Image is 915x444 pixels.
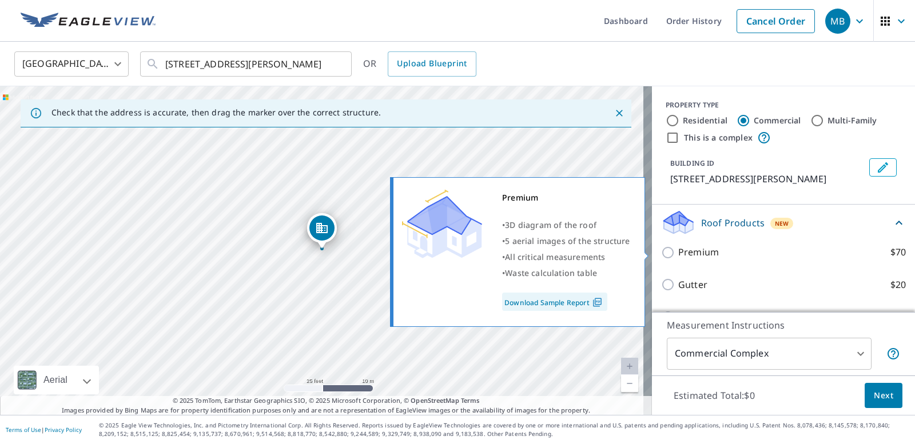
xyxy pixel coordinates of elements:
input: Search by address or latitude-longitude [165,48,328,80]
p: © 2025 Eagle View Technologies, Inc. and Pictometry International Corp. All Rights Reserved. Repo... [99,421,909,438]
label: Multi-Family [828,115,877,126]
span: Upload Blueprint [397,57,467,71]
label: Residential [683,115,727,126]
button: Next [865,383,902,409]
p: $20 [890,278,906,292]
a: Current Level 20, Zoom In Disabled [621,358,638,375]
p: BUILDING ID [670,158,714,168]
div: PROPERTY TYPE [666,100,901,110]
div: OR [363,51,476,77]
p: $70 [890,245,906,259]
span: All critical measurements [505,251,605,262]
p: Estimated Total: $0 [665,383,764,408]
span: © 2025 TomTom, Earthstar Geographics SIO, © 2025 Microsoft Corporation, © [173,396,480,406]
p: Measurement Instructions [667,318,900,332]
span: 3D diagram of the roof [505,219,596,230]
p: Bid Perfect™ [678,310,734,324]
div: Commercial Complex [667,338,872,370]
div: MB [825,9,850,34]
div: Premium [502,190,630,206]
div: Aerial [40,366,71,394]
div: • [502,265,630,281]
a: OpenStreetMap [411,396,459,405]
span: New [775,219,789,228]
p: | [6,426,82,433]
div: [GEOGRAPHIC_DATA] [14,48,129,80]
div: • [502,233,630,249]
span: Waste calculation table [505,267,597,278]
span: 5 aerial images of the structure [505,235,630,246]
img: Premium [402,190,482,258]
div: • [502,249,630,265]
a: Terms of Use [6,426,41,434]
a: Upload Blueprint [388,51,476,77]
img: EV Logo [21,13,156,30]
p: Gutter [678,278,707,292]
a: Current Level 20, Zoom Out [621,375,638,392]
div: • [502,217,630,233]
a: Cancel Order [737,9,815,33]
button: Edit building 1 [869,158,897,177]
p: Premium [678,245,719,259]
div: Roof ProductsNew [661,209,906,236]
p: Roof Products [701,216,765,230]
a: Terms [461,396,480,405]
span: Next [874,389,893,403]
span: Each building may require a separate measurement report; if so, your account will be billed per r... [886,347,900,361]
img: Pdf Icon [590,297,605,307]
label: Commercial [754,115,801,126]
a: Privacy Policy [45,426,82,434]
p: $49 [890,310,906,324]
a: Download Sample Report [502,293,607,311]
label: This is a complex [684,132,753,143]
div: Dropped pin, building 1, Commercial property, 594 Bradley St Columbus, OH 43201 [307,213,337,249]
p: Check that the address is accurate, then drag the marker over the correct structure. [51,107,381,118]
button: Close [612,106,627,121]
div: Aerial [14,366,99,394]
p: [STREET_ADDRESS][PERSON_NAME] [670,172,865,186]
